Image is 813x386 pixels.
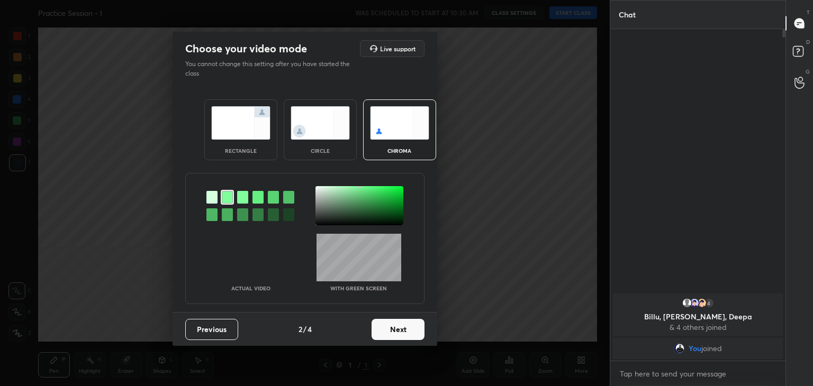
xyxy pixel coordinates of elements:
[330,286,387,291] p: With green screen
[689,298,700,308] img: 16280863_5979F2A0-FBF8-4D15-AB25-93E0076647F8.png
[185,42,307,56] h2: Choose your video mode
[220,148,262,153] div: rectangle
[211,106,270,140] img: normalScreenIcon.ae25ed63.svg
[299,148,341,153] div: circle
[610,1,644,29] p: Chat
[619,313,776,321] p: Billu, [PERSON_NAME], Deepa
[380,45,415,52] h5: Live support
[806,68,810,76] p: G
[372,319,424,340] button: Next
[807,8,810,16] p: T
[682,298,692,308] img: default.png
[185,319,238,340] button: Previous
[291,106,350,140] img: circleScreenIcon.acc0effb.svg
[689,344,701,353] span: You
[231,286,270,291] p: Actual Video
[697,298,707,308] img: 11679915_8A25A008-7B21-4014-B01B-653364CED89A.png
[370,106,429,140] img: chromaScreenIcon.c19ab0a0.svg
[299,324,302,335] h4: 2
[610,291,785,361] div: grid
[185,59,357,78] p: You cannot change this setting after you have started the class
[303,324,306,335] h4: /
[674,343,684,354] img: 06bb0d84a8f94ea8a9cc27b112cd422f.jpg
[308,324,312,335] h4: 4
[701,344,722,353] span: joined
[704,298,715,308] div: 4
[619,323,776,332] p: & 4 others joined
[806,38,810,46] p: D
[378,148,421,153] div: chroma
